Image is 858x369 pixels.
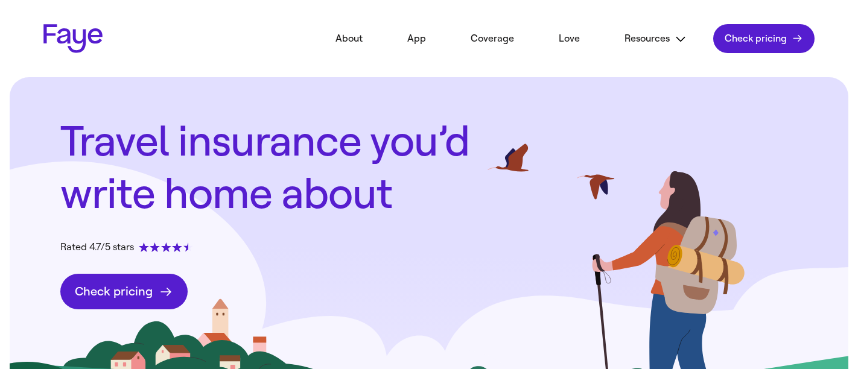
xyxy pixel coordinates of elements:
[453,25,532,52] a: Coverage
[317,25,381,52] a: About
[713,24,815,53] a: Check pricing
[606,25,705,52] button: Resources
[60,274,188,309] a: Check pricing
[75,284,153,299] span: Check pricing
[725,33,787,45] span: Check pricing
[43,24,103,53] a: Faye Logo
[389,25,444,52] a: App
[60,116,489,221] h1: Travel insurance you’d write home about
[60,240,193,254] div: Rated 4.7/5 stars
[541,25,598,52] a: Love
